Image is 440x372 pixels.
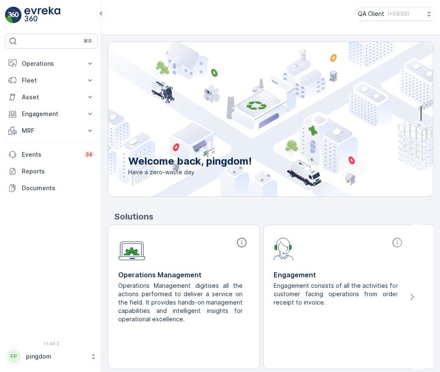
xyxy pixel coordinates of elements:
[5,72,98,89] button: Fleet
[22,59,81,68] p: Operations
[274,270,405,280] p: Engagement
[5,341,98,346] span: v 1.49.2
[85,151,93,158] p: 34
[22,93,81,101] p: Asset
[118,237,145,261] img: module-icon
[388,10,409,17] p: ( +03:00 )
[358,7,433,21] button: QA Client(+03:00)
[5,89,98,106] button: Asset
[22,167,94,176] p: Reports
[5,106,98,122] button: Engagement
[5,122,98,139] button: MRF
[5,7,22,23] img: logo
[22,110,81,118] p: Engagement
[118,282,243,323] p: Operations Management digitises all the actions performed to deliver a service on the field. It p...
[24,7,60,23] img: logo_light-DOdMpM7g.png
[22,184,94,192] p: Documents
[26,352,86,361] p: pingdom
[274,282,398,307] p: Engagement consists of all the activities for customer facing operations from order receipt to in...
[5,163,98,180] a: Reports
[22,76,81,85] p: Fleet
[83,38,92,44] p: ⌘B
[5,348,98,365] button: PPpingdom
[128,168,252,176] span: Have a zero-waste day
[5,180,98,196] a: Documents
[128,155,252,168] p: Welcome back, pingdom!
[274,237,293,260] img: module-icon
[5,55,98,72] button: Operations
[114,210,433,223] p: Solutions
[7,350,21,363] div: PP
[70,42,433,196] img: city illustration
[22,150,79,159] p: Events
[358,10,384,18] p: QA Client
[118,270,249,280] p: Operations Management
[5,146,98,163] a: Events34
[22,127,81,135] p: MRF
